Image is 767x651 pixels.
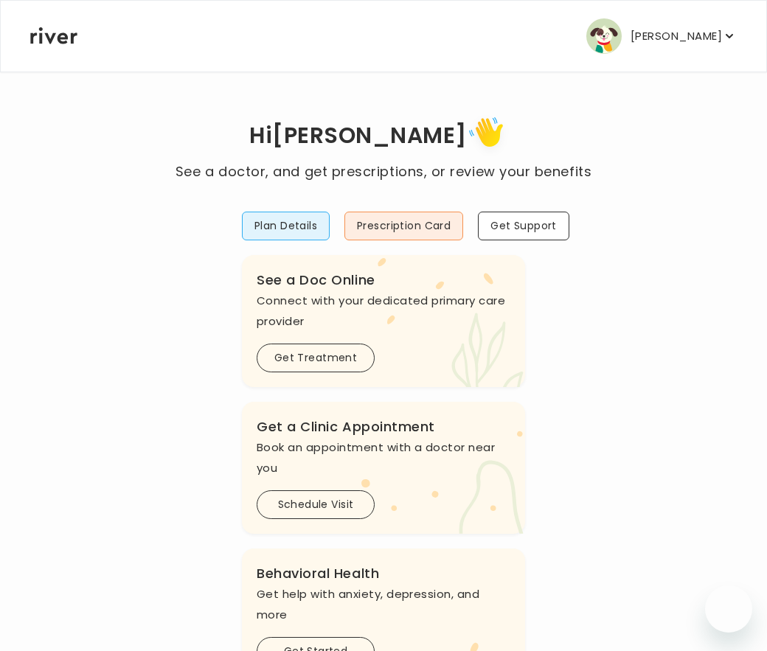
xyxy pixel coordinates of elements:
button: Plan Details [242,212,330,240]
h1: Hi [PERSON_NAME] [176,112,591,161]
p: See a doctor, and get prescriptions, or review your benefits [176,161,591,182]
button: Get Support [478,212,569,240]
button: Get Treatment [257,344,375,372]
h3: Behavioral Health [257,563,510,584]
p: Get help with anxiety, depression, and more [257,584,510,625]
iframe: Button to launch messaging window [705,585,752,633]
p: Connect with your dedicated primary care provider [257,290,510,332]
h3: Get a Clinic Appointment [257,417,510,437]
h3: See a Doc Online [257,270,510,290]
button: Prescription Card [344,212,463,240]
button: Schedule Visit [257,490,375,519]
button: user avatar[PERSON_NAME] [586,18,737,54]
p: [PERSON_NAME] [631,26,722,46]
img: user avatar [586,18,622,54]
p: Book an appointment with a doctor near you [257,437,510,478]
